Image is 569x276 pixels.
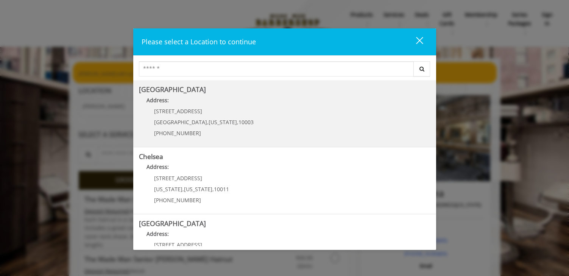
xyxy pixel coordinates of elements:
span: [STREET_ADDRESS] [154,108,202,115]
span: Please select a Location to continue [142,37,256,46]
span: , [207,119,209,126]
span: 10003 [239,119,254,126]
b: Address: [147,163,169,170]
i: Search button [418,66,426,72]
span: [STREET_ADDRESS] [154,175,202,182]
span: , [212,186,214,193]
span: [PHONE_NUMBER] [154,196,201,204]
span: [US_STATE] [184,186,212,193]
button: close dialog [402,34,428,50]
b: Address: [147,230,169,237]
span: [US_STATE] [154,186,182,193]
span: [PHONE_NUMBER] [154,129,201,137]
span: [US_STATE] [209,119,237,126]
span: [STREET_ADDRESS] [154,241,202,248]
div: close dialog [407,36,422,48]
div: Center Select [139,61,430,80]
b: [GEOGRAPHIC_DATA] [139,85,206,94]
b: Address: [147,97,169,104]
span: , [182,186,184,193]
input: Search Center [139,61,414,76]
span: 10011 [214,186,229,193]
b: Chelsea [139,152,163,161]
span: , [237,119,239,126]
span: [GEOGRAPHIC_DATA] [154,119,207,126]
b: [GEOGRAPHIC_DATA] [139,219,206,228]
